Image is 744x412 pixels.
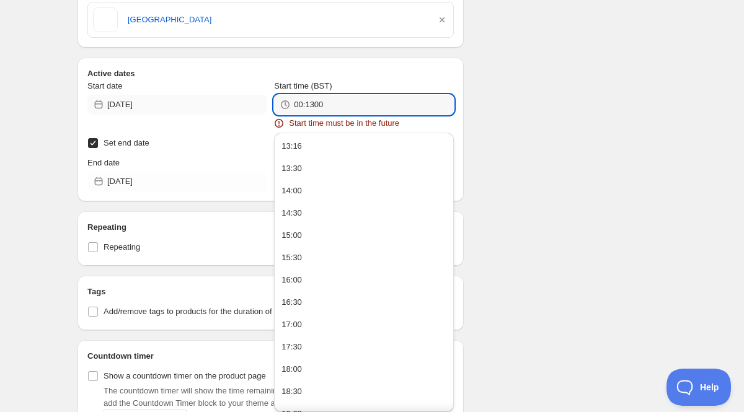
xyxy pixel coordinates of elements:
button: 17:30 [278,337,449,357]
div: 16:30 [281,296,302,309]
span: Set end date [104,138,149,147]
div: 18:30 [281,385,302,398]
a: [GEOGRAPHIC_DATA] [128,14,426,26]
button: 18:30 [278,382,449,401]
p: The countdown timer will show the time remaining until the end of the schedule. Remember to add t... [104,385,454,410]
button: 18:00 [278,359,449,379]
div: 17:00 [281,318,302,331]
span: Add/remove tags to products for the duration of the schedule [104,307,320,316]
button: 16:30 [278,292,449,312]
div: 17:30 [281,341,302,353]
div: 15:00 [281,229,302,242]
h2: Tags [87,286,454,298]
button: 15:00 [278,226,449,245]
div: 18:00 [281,363,302,375]
span: Start time (BST) [274,81,332,90]
button: 14:30 [278,203,449,223]
button: 14:00 [278,181,449,201]
div: 13:16 [281,140,302,152]
span: Repeating [104,242,140,252]
div: 14:00 [281,185,302,197]
h2: Repeating [87,221,454,234]
button: 13:30 [278,159,449,178]
h2: Countdown timer [87,350,454,362]
span: Start date [87,81,122,90]
h2: Active dates [87,68,454,80]
button: 17:00 [278,315,449,335]
div: 16:00 [281,274,302,286]
button: 15:30 [278,248,449,268]
button: 13:16 [278,136,449,156]
iframe: Toggle Customer Support [666,369,732,406]
span: Show a countdown timer on the product page [104,371,266,380]
div: 15:30 [281,252,302,264]
button: 16:00 [278,270,449,290]
span: End date [87,158,120,167]
div: 13:30 [281,162,302,175]
div: 14:30 [281,207,302,219]
span: Start time must be in the future [289,117,399,129]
